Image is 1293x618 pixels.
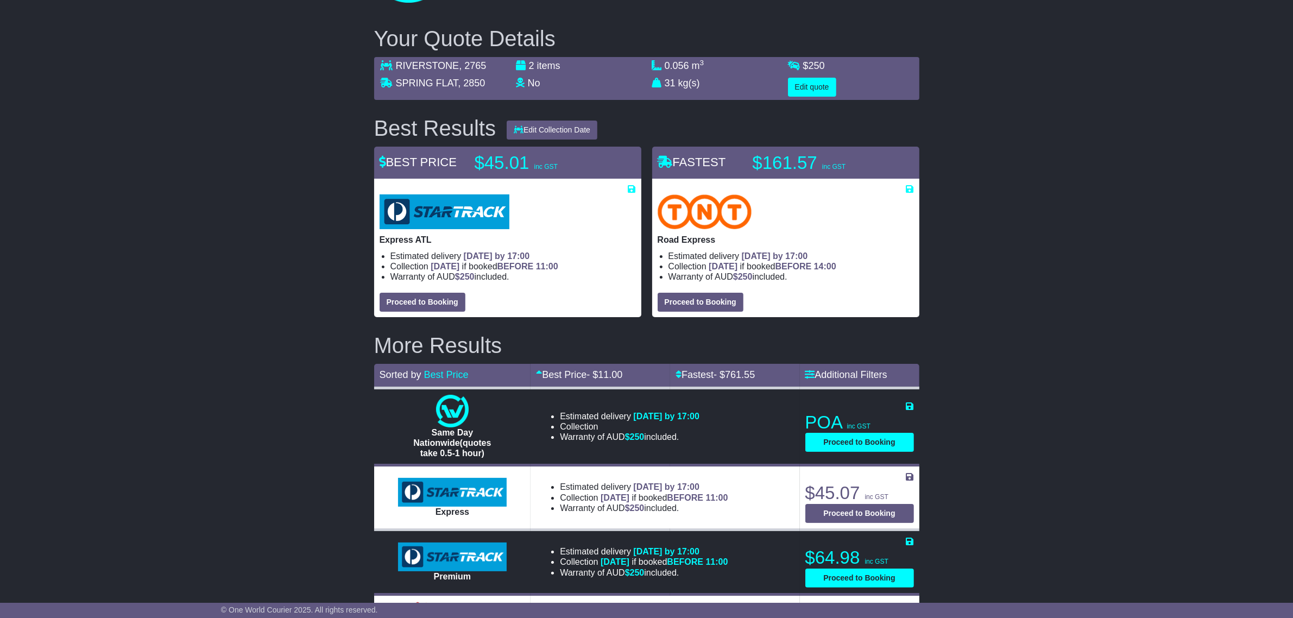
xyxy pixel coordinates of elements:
li: Estimated delivery [560,546,728,557]
span: $ [733,272,753,281]
p: $45.07 [805,482,914,504]
span: [DATE] [601,493,629,502]
li: Warranty of AUD included. [668,272,914,282]
button: Proceed to Booking [805,504,914,523]
span: 11:00 [706,557,728,566]
span: [DATE] [709,262,737,271]
span: [DATE] by 17:00 [742,251,808,261]
span: , 2850 [458,78,485,89]
span: if booked [709,262,836,271]
p: $161.57 [753,152,888,174]
span: BEFORE [775,262,812,271]
li: Estimated delivery [560,482,728,492]
span: inc GST [847,422,871,430]
button: Proceed to Booking [805,433,914,452]
span: Express [436,507,469,516]
span: if booked [431,262,558,271]
span: if booked [601,493,728,502]
a: Fastest- $761.55 [676,369,755,380]
span: [DATE] by 17:00 [464,251,530,261]
span: [DATE] by 17:00 [633,482,699,491]
span: [DATE] by 17:00 [633,412,699,421]
span: 250 [738,272,753,281]
p: Express ATL [380,235,636,245]
h2: More Results [374,333,919,357]
p: $45.01 [475,152,610,174]
a: Best Price [424,369,469,380]
li: Collection [560,421,699,432]
a: Additional Filters [805,369,887,380]
span: [DATE] [431,262,459,271]
span: 250 [630,503,645,513]
span: Premium [434,572,471,581]
span: $ [625,432,645,442]
span: - $ [714,369,755,380]
span: © One World Courier 2025. All rights reserved. [221,606,378,614]
span: BEFORE [497,262,534,271]
h2: Your Quote Details [374,27,919,51]
li: Warranty of AUD included. [390,272,636,282]
span: BEST PRICE [380,155,457,169]
button: Proceed to Booking [380,293,465,312]
span: 250 [460,272,475,281]
span: No [528,78,540,89]
li: Estimated delivery [560,411,699,421]
span: Sorted by [380,369,421,380]
button: Edit Collection Date [507,121,597,140]
span: SPRING FLAT [396,78,458,89]
p: POA [805,412,914,433]
span: 250 [630,432,645,442]
li: Collection [560,557,728,567]
span: Same Day Nationwide(quotes take 0.5-1 hour) [413,428,491,458]
li: Warranty of AUD included. [560,503,728,513]
span: kg(s) [678,78,700,89]
span: 0.056 [665,60,689,71]
span: 11:00 [536,262,558,271]
span: FASTEST [658,155,726,169]
span: $ [803,60,825,71]
span: BEFORE [667,493,703,502]
img: TNT Domestic: Road Express [658,194,752,229]
span: inc GST [534,163,558,171]
span: items [537,60,560,71]
span: [DATE] by 17:00 [633,547,699,556]
span: inc GST [822,163,846,171]
span: inc GST [865,493,888,501]
button: Proceed to Booking [805,569,914,588]
li: Estimated delivery [668,251,914,261]
p: Road Express [658,235,914,245]
span: 11.00 [598,369,622,380]
img: StarTrack: Express [398,478,507,507]
span: RIVERSTONE [396,60,459,71]
p: $64.98 [805,547,914,569]
span: $ [625,568,645,577]
sup: 3 [700,59,704,67]
span: $ [455,272,475,281]
button: Proceed to Booking [658,293,743,312]
span: 14:00 [814,262,836,271]
li: Collection [390,261,636,272]
span: - $ [586,369,622,380]
span: 2 [529,60,534,71]
span: 250 [630,568,645,577]
span: 11:00 [706,493,728,502]
span: 31 [665,78,676,89]
li: Estimated delivery [390,251,636,261]
span: 250 [809,60,825,71]
div: Best Results [369,116,502,140]
img: StarTrack: Premium [398,543,507,572]
li: Warranty of AUD included. [560,567,728,578]
span: [DATE] [601,557,629,566]
li: Collection [560,493,728,503]
span: 761.55 [725,369,755,380]
a: Best Price- $11.00 [536,369,622,380]
img: One World Courier: Same Day Nationwide(quotes take 0.5-1 hour) [436,395,469,427]
img: StarTrack: Express ATL [380,194,509,229]
span: m [692,60,704,71]
span: , 2765 [459,60,486,71]
li: Collection [668,261,914,272]
span: $ [625,503,645,513]
span: inc GST [865,558,888,565]
li: Warranty of AUD included. [560,432,699,442]
span: BEFORE [667,557,703,566]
